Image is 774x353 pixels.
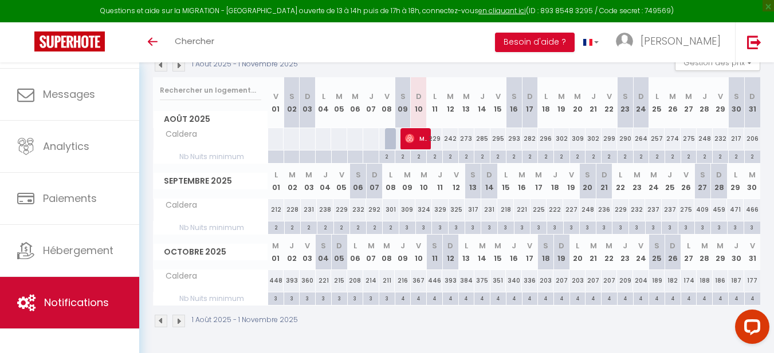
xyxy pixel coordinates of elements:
th: 09 [395,235,411,269]
abbr: L [322,91,325,102]
th: 18 [538,235,554,269]
button: Open LiveChat chat widget [9,5,44,39]
div: 232 [350,199,367,220]
th: 10 [411,235,427,269]
th: 29 [727,164,744,199]
abbr: M [650,169,657,180]
th: 24 [645,164,662,199]
abbr: V [416,240,421,251]
th: 10 [415,164,432,199]
div: 293 [506,128,522,149]
abbr: J [438,169,442,180]
div: 3 [678,221,694,232]
abbr: D [716,169,722,180]
th: 07 [363,77,379,128]
div: 309 [399,199,416,220]
th: 05 [333,164,350,199]
div: 2 [618,150,633,161]
abbr: V [718,91,723,102]
span: [PERSON_NAME] [641,34,721,48]
abbr: D [416,91,422,102]
th: 15 [490,77,506,128]
div: 3 [711,221,727,232]
div: 2 [383,221,399,232]
th: 24 [633,235,649,269]
abbr: M [479,240,486,251]
abbr: J [289,240,294,251]
abbr: M [421,169,427,180]
abbr: D [749,91,755,102]
abbr: V [339,169,344,180]
span: Messages [43,87,95,101]
abbr: L [619,169,622,180]
div: 248 [580,199,596,220]
th: 30 [728,77,744,128]
th: 08 [379,235,395,269]
div: 299 [602,128,618,149]
abbr: S [356,169,361,180]
th: 16 [506,77,522,128]
abbr: J [369,91,374,102]
th: 22 [602,235,618,269]
div: 221 [514,199,531,220]
th: 08 [379,77,395,128]
abbr: M [574,91,581,102]
th: 21 [586,235,602,269]
div: 264 [633,128,649,149]
div: 290 [617,128,633,149]
div: 2 [317,221,333,232]
abbr: V [569,169,574,180]
div: 2 [538,150,553,161]
div: 2 [490,150,506,161]
abbr: S [623,91,628,102]
abbr: M [535,169,542,180]
abbr: J [702,91,707,102]
div: 248 [697,128,713,149]
div: 2 [367,221,383,232]
button: Gestion des prix [675,54,760,71]
div: 2 [268,221,284,232]
abbr: J [553,169,557,180]
div: 317 [465,199,481,220]
abbr: M [558,91,565,102]
abbr: M [634,169,641,180]
a: Chercher [166,22,223,62]
abbr: S [289,91,294,102]
div: 217 [728,128,744,149]
div: 206 [744,128,760,149]
th: 31 [744,235,760,269]
div: 232 [713,128,729,149]
div: 2 [395,150,411,161]
abbr: V [305,240,310,251]
div: 229 [612,199,629,220]
th: 20 [580,164,596,199]
abbr: V [384,91,390,102]
div: 222 [547,199,563,220]
abbr: M [272,240,279,251]
th: 06 [347,235,363,269]
th: 27 [681,235,697,269]
div: 3 [416,221,432,232]
div: 3 [744,221,760,232]
th: 29 [713,77,729,128]
span: Analytics [43,139,89,153]
div: 2 [697,150,712,161]
div: 228 [284,199,301,220]
div: 2 [350,221,366,232]
div: 302 [553,128,569,149]
div: 242 [442,128,458,149]
th: 26 [665,77,681,128]
div: 274 [665,128,681,149]
th: 01 [268,164,285,199]
th: 21 [586,77,602,128]
p: 1 Août 2025 - 1 Novembre 2025 [192,59,298,70]
th: 17 [531,164,547,199]
abbr: V [273,91,278,102]
th: 17 [522,77,538,128]
img: ... [616,33,633,50]
th: 29 [713,235,729,269]
th: 09 [399,164,416,199]
th: 22 [602,77,618,128]
div: 236 [596,199,612,220]
th: 01 [268,235,284,269]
